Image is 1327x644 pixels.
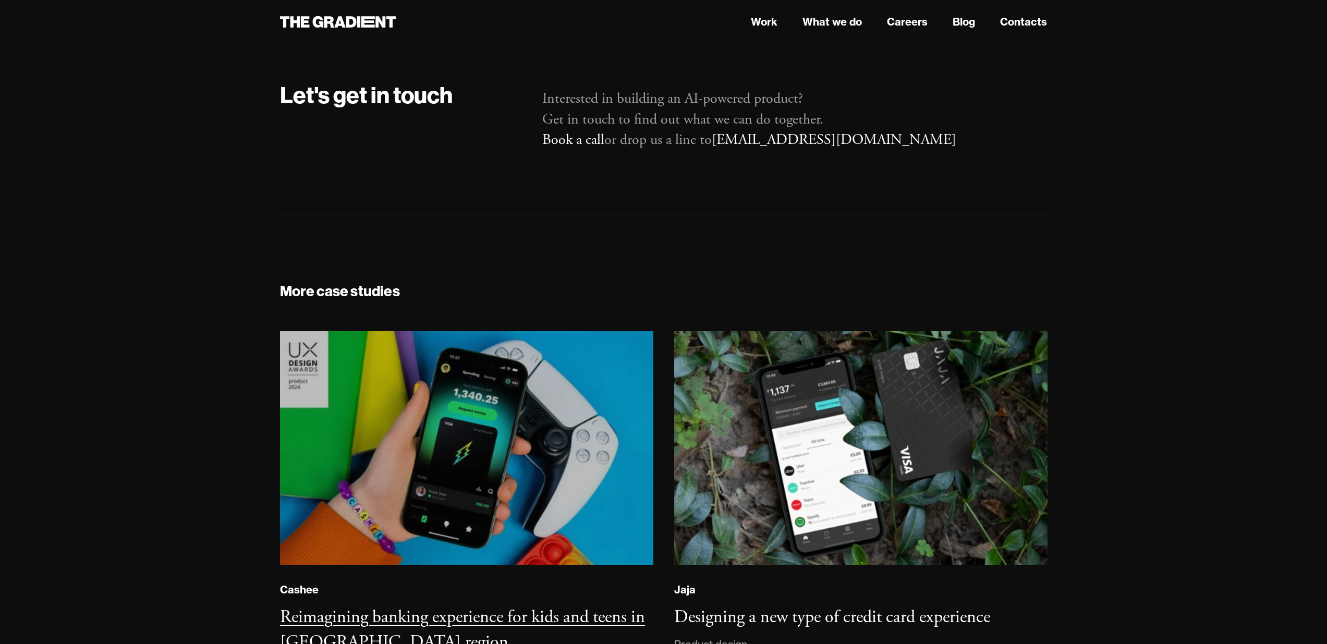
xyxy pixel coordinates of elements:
[802,14,862,30] a: What we do
[953,14,975,30] a: Blog
[280,280,1048,302] h4: More case studies
[674,583,696,597] div: Jaja
[542,130,604,149] a: Book a call
[674,606,990,628] h3: Designing a new type of credit card experience
[542,89,1047,150] p: Interested in building an AI-powered product? Get in touch to find out what we can do together. o...
[1000,14,1047,30] a: Contacts
[712,130,956,149] a: [EMAIL_ADDRESS][DOMAIN_NAME]
[751,14,777,30] a: Work
[280,80,453,110] strong: Let's get in touch
[887,14,928,30] a: Careers
[674,331,1048,565] img: JaJa finance app
[280,583,319,597] div: Cashee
